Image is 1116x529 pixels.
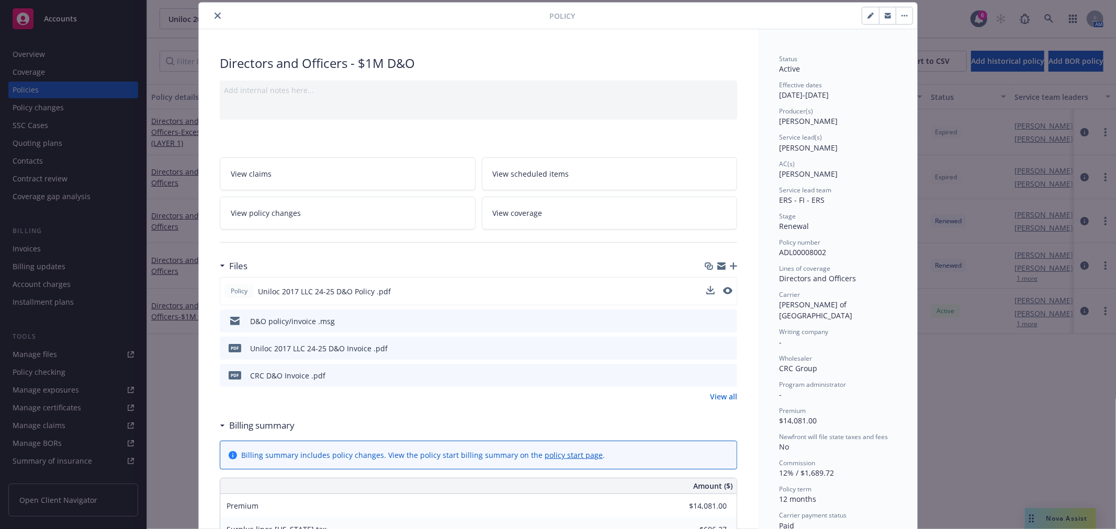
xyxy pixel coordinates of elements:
[710,391,737,402] a: View all
[779,264,830,273] span: Lines of coverage
[229,286,250,296] span: Policy
[723,287,732,294] button: preview file
[229,371,241,379] span: pdf
[779,468,834,478] span: 12% / $1,689.72
[229,419,295,432] h3: Billing summary
[779,300,852,320] span: [PERSON_NAME] of [GEOGRAPHIC_DATA]
[220,259,247,273] div: Files
[779,354,812,363] span: Wholesaler
[779,432,888,441] span: Newfront will file state taxes and fees
[779,143,838,153] span: [PERSON_NAME]
[224,85,733,96] div: Add internal notes here...
[724,343,733,354] button: preview file
[779,54,797,63] span: Status
[707,343,715,354] button: download file
[779,327,828,336] span: Writing company
[779,337,782,347] span: -
[706,286,715,294] button: download file
[779,290,800,299] span: Carrier
[779,416,817,425] span: $14,081.00
[220,419,295,432] div: Billing summary
[724,316,733,327] button: preview file
[779,494,816,504] span: 12 months
[779,511,847,520] span: Carrier payment status
[779,458,815,467] span: Commission
[779,406,806,415] span: Premium
[723,286,732,297] button: preview file
[779,133,822,142] span: Service lead(s)
[779,116,838,126] span: [PERSON_NAME]
[779,363,817,373] span: CRC Group
[220,54,737,72] div: Directors and Officers - $1M D&O
[779,221,809,231] span: Renewal
[779,186,831,194] span: Service lead team
[779,485,811,493] span: Policy term
[779,238,820,247] span: Policy number
[665,498,733,514] input: 0.00
[779,247,826,257] span: ADL00008002
[211,9,224,22] button: close
[482,157,738,190] a: View scheduled items
[231,168,272,179] span: View claims
[549,10,575,21] span: Policy
[227,501,258,511] span: Premium
[693,480,732,491] span: Amount ($)
[241,450,605,461] div: Billing summary includes policy changes. View the policy start billing summary on the .
[779,159,795,168] span: AC(s)
[779,80,896,100] div: [DATE] - [DATE]
[779,212,796,221] span: Stage
[229,344,241,352] span: pdf
[706,286,715,297] button: download file
[493,168,569,179] span: View scheduled items
[250,343,388,354] div: Uniloc 2017 LLC 24-25 D&O Invoice .pdf
[779,380,846,389] span: Program administrator
[482,197,738,229] a: View coverage
[250,370,325,381] div: CRC D&O Invoice .pdf
[707,370,715,381] button: download file
[779,107,813,116] span: Producer(s)
[250,316,335,327] div: D&O policy/invoice .msg
[220,197,476,229] a: View policy changes
[258,286,391,297] span: Uniloc 2017 LLC 24-25 D&O Policy .pdf
[779,442,789,452] span: No
[220,157,476,190] a: View claims
[724,370,733,381] button: preview file
[707,316,715,327] button: download file
[779,80,822,89] span: Effective dates
[779,195,825,205] span: ERS - FI - ERS
[229,259,247,273] h3: Files
[493,208,543,218] span: View coverage
[545,450,603,460] a: policy start page
[779,64,800,74] span: Active
[779,169,838,179] span: [PERSON_NAME]
[779,273,896,284] div: Directors and Officers
[231,208,301,218] span: View policy changes
[779,389,782,399] span: -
